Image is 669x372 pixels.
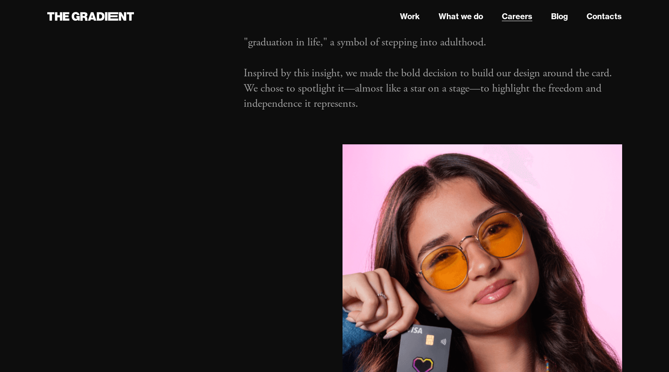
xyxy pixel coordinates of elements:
[587,11,622,22] a: Contacts
[502,11,532,22] a: Careers
[244,4,622,111] p: Through numerous interviews with kids, parents, and stakeholders, it became clear that receiving ...
[400,11,420,22] a: Work
[551,11,568,22] a: Blog
[439,11,483,22] a: What we do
